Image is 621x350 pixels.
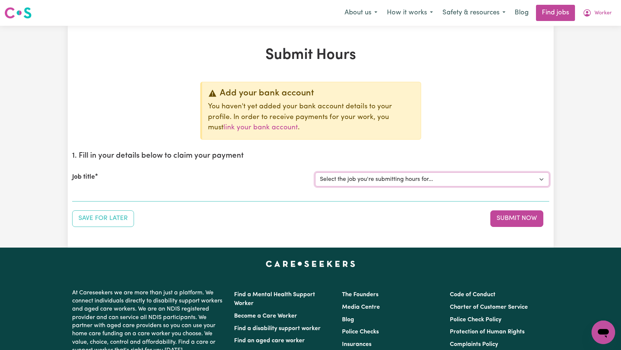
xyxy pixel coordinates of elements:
[234,326,321,332] a: Find a disability support worker
[578,5,617,21] button: My Account
[234,292,315,307] a: Find a Mental Health Support Worker
[4,6,32,20] img: Careseekers logo
[438,5,510,21] button: Safety & resources
[450,304,528,310] a: Charter of Customer Service
[72,46,549,64] h1: Submit Hours
[342,329,379,335] a: Police Checks
[342,292,378,298] a: The Founders
[450,329,525,335] a: Protection of Human Rights
[342,317,354,323] a: Blog
[266,261,355,267] a: Careseekers home page
[592,321,615,344] iframe: Button to launch messaging window
[234,338,305,344] a: Find an aged care worker
[450,292,495,298] a: Code of Conduct
[342,304,380,310] a: Media Centre
[208,102,415,133] p: You haven't yet added your bank account details to your profile. In order to receive payments for...
[510,5,533,21] a: Blog
[490,210,543,227] button: Submit your job report
[382,5,438,21] button: How it works
[208,88,415,99] div: Add your bank account
[536,5,575,21] a: Find jobs
[72,151,549,161] h2: 1. Fill in your details below to claim your payment
[450,342,498,347] a: Complaints Policy
[342,342,371,347] a: Insurances
[72,172,95,182] label: Job title
[223,124,298,131] a: link your bank account
[234,313,297,319] a: Become a Care Worker
[450,317,501,323] a: Police Check Policy
[340,5,382,21] button: About us
[594,9,612,17] span: Worker
[72,210,134,227] button: Save your job report
[4,4,32,21] a: Careseekers logo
